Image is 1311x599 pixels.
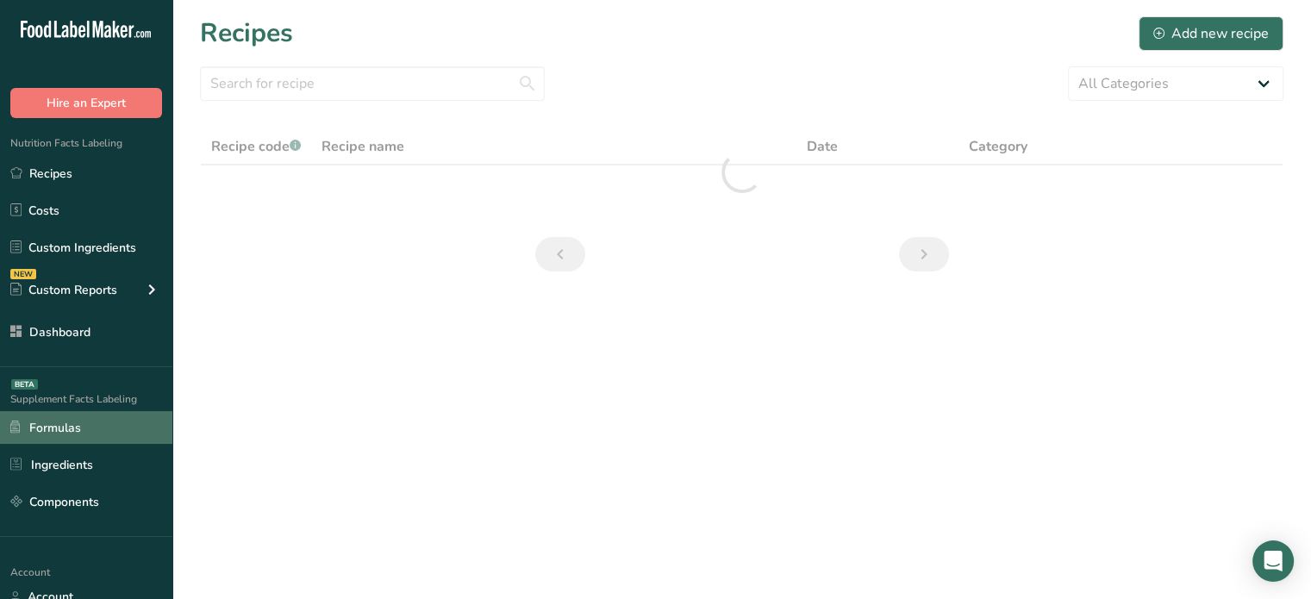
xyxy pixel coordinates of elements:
a: Previous page [535,237,585,271]
div: Custom Reports [10,281,117,299]
input: Search for recipe [200,66,545,101]
div: Add new recipe [1153,23,1269,44]
a: Next page [899,237,949,271]
div: Open Intercom Messenger [1252,540,1294,582]
button: Hire an Expert [10,88,162,118]
div: BETA [11,379,38,390]
h1: Recipes [200,14,293,53]
div: NEW [10,269,36,279]
button: Add new recipe [1139,16,1283,51]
